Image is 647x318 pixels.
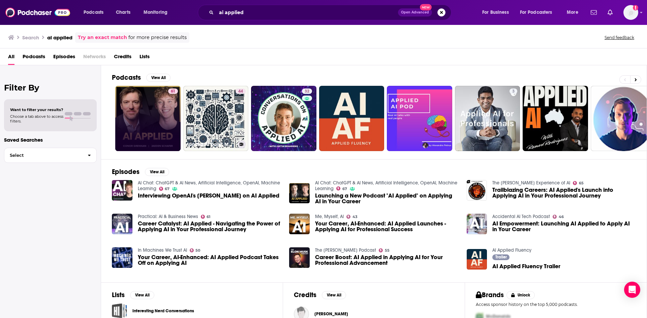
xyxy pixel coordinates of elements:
img: Your Career, AI-Enhanced: AI Applied Launches - Applying AI for Professional Success [289,214,310,234]
h2: Credits [294,291,316,299]
span: Networks [83,51,106,65]
input: Search podcasts, credits, & more... [216,7,398,18]
a: ListsView All [112,291,154,299]
span: More [567,8,578,17]
a: Credits [114,51,131,65]
span: New [420,4,432,10]
img: Launching a New Podcast "AI Applied" on Applying AI in Your Career [289,183,310,204]
button: open menu [562,7,587,18]
img: Your Career, AI-Enhanced: AI Applied Podcast Takes Off on Applying AI [112,247,132,268]
span: Your Career, AI-Enhanced: AI Applied Podcast Takes Off on Applying AI [138,254,281,266]
span: [PERSON_NAME] [314,311,348,317]
span: 3 [512,88,515,95]
button: View All [145,168,169,176]
button: View All [146,74,171,82]
a: AI Applied Fluency Trailer [492,263,560,269]
a: 55 [379,248,390,252]
button: open menu [477,7,517,18]
span: 43 [352,215,358,218]
button: View All [322,291,346,299]
a: Career Boost: AI Applied in Applying AI for Your Professional Advancement [315,254,459,266]
span: For Podcasters [520,8,552,17]
h3: Search [22,34,39,41]
a: 44 [236,89,246,94]
a: Practical: AI & Business News [138,214,198,219]
img: Career Catalyst: AI Applied - Navigating the Power of Applying AI in Your Professional Journey [112,214,132,234]
h2: Podcasts [112,73,141,82]
a: 50 [190,248,201,252]
a: 43 [346,215,358,219]
span: 44 [238,88,243,95]
a: 61 [201,215,211,219]
span: Logged in as nbaderrubenstein [623,5,638,20]
span: 32 [305,88,309,95]
button: open menu [79,7,112,18]
img: AI Empowerment: Launching AI Applied to Apply AI in Your Career [467,214,487,234]
span: Interviewing OpenAI's [PERSON_NAME] on AI Applied [138,193,279,199]
h2: Brands [476,291,504,299]
button: Open AdvancedNew [398,8,432,16]
a: 61 [115,86,181,151]
h2: Lists [112,291,125,299]
a: Podcasts [23,51,45,65]
a: Charts [112,7,134,18]
div: Open Intercom Messenger [624,282,640,298]
a: Me, Myself, AI [315,214,344,219]
a: AI Chat: ChatGPT & AI News, Artificial Intelligence, OpenAI, Machine Learning [315,180,457,191]
a: 67 [336,186,347,190]
a: PodcastsView All [112,73,171,82]
a: All [8,51,14,65]
h3: ai applied [47,34,72,41]
a: 65 [573,181,584,185]
span: Trailer [495,255,507,259]
a: Interviewing OpenAI's Logan Kilpatrick on AI Applied [138,193,279,199]
button: Send feedback [603,35,636,40]
button: Show profile menu [623,5,638,20]
a: Launching a New Podcast "AI Applied" on Applying AI in Your Career [315,193,459,204]
a: Interesting Nerd Conversations [132,307,194,315]
button: View All [130,291,154,299]
a: Show notifications dropdown [605,7,615,18]
a: Career Catalyst: AI Applied - Navigating the Power of Applying AI in Your Professional Journey [138,221,281,232]
a: The Joe Rogan Experience of AI [492,180,570,186]
a: Lists [140,51,150,65]
img: AI Applied Fluency Trailer [467,249,487,270]
button: open menu [139,7,176,18]
a: Podchaser - Follow, Share and Rate Podcasts [5,6,70,19]
h2: Filter By [4,83,97,93]
span: 61 [171,88,175,95]
h3: Applied AI Daily: Machine Learning & Business Applications [186,142,235,147]
a: 61 [168,89,178,94]
span: 67 [342,187,347,190]
a: Episodes [53,51,75,65]
a: AI Empowerment: Launching AI Applied to Apply AI in Your Career [492,221,636,232]
a: Trailblazing Careers: AI Applied's Launch into Applying AI in Your Professional Journey [467,180,487,201]
img: Career Boost: AI Applied in Applying AI for Your Professional Advancement [289,247,310,268]
a: AI Chat: ChatGPT & AI News, Artificial Intelligence, OpenAI, Machine Learning [138,180,280,191]
a: AI Applied Fluency [492,247,531,253]
a: Accidental AI Tech Podcast [492,214,550,219]
button: Select [4,148,97,163]
a: Your Career, AI-Enhanced: AI Applied Launches - Applying AI for Professional Success [315,221,459,232]
a: CreditsView All [294,291,346,299]
a: 46 [553,215,564,219]
span: 55 [385,249,390,252]
span: Charts [116,8,130,17]
span: For Business [482,8,509,17]
img: Interviewing OpenAI's Logan Kilpatrick on AI Applied [112,180,132,201]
